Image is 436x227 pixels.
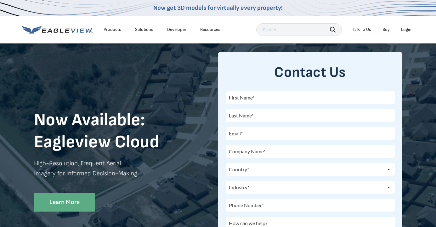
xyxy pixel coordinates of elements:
[34,109,218,153] h1: Now Available: Eagleview Cloud
[226,145,395,158] input: Company Name*
[256,23,342,36] input: Search
[153,4,283,12] a: Now get 3D models for virtually every property!
[226,109,395,122] input: Last Name*
[135,27,153,32] div: Solutions
[34,193,95,212] a: Learn More
[226,91,395,104] input: First Name*
[200,27,220,32] div: Resources
[226,127,395,140] input: Email*
[167,27,186,32] a: Developer
[34,170,137,177] strong: Imagery for Informed Decision-Making
[353,27,371,32] div: Talk To Us
[34,160,121,167] strong: High-Resolution, Frequent Aerial
[104,27,121,32] div: Products
[274,64,346,81] strong: Contact Us
[382,27,390,32] a: Buy
[226,199,395,212] input: Phone Number*
[401,27,411,32] div: Login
